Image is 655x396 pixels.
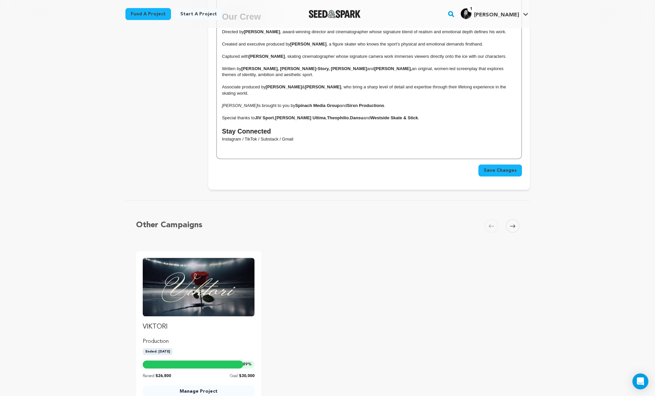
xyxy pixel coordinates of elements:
span: $26,800 [155,374,171,378]
span: , [274,115,275,120]
strong: [PERSON_NAME] [244,29,280,34]
p: Raised: [143,372,171,380]
p: an original, women-led screenplay that explores themes of identity, ambition and aesthetic sport. [222,66,516,78]
h5: Other Campaigns [136,219,202,231]
span: 89 [243,362,247,366]
span: is brought to you by [257,103,295,108]
strong: [PERSON_NAME] [290,42,326,47]
span: Ended: [DATE] [143,348,173,355]
span: , [326,115,327,120]
a: Seed&Spark Homepage [309,10,361,18]
div: Jessica T.'s Profile [461,8,519,19]
strong: JIV Sport [255,115,274,120]
span: [PERSON_NAME] [474,12,519,18]
a: Start a project [175,8,222,20]
a: Jessica T.'s Profile [459,7,530,19]
strong: [PERSON_NAME], [374,66,412,71]
img: b1a7632ef9d88a98.png [461,8,471,19]
span: , award-winning director and cinematographer whose signature blend of realism and emotional depth... [280,29,506,34]
span: and [363,115,371,120]
span: . [384,103,386,108]
span: and [367,66,375,71]
p: Instagram / TikTok / Substack / Gmail [222,136,516,142]
em: [PERSON_NAME] [222,103,257,108]
span: Stay Connected [222,128,271,135]
strong: Sirxn Productions [347,103,384,108]
span: and [340,103,347,108]
strong: [PERSON_NAME] [305,84,341,89]
span: Special thanks to [222,115,255,120]
span: $30,000 [239,374,254,378]
p: production [143,338,254,346]
div: Open Intercom Messenger [632,373,648,389]
strong: [PERSON_NAME] Ultima [275,115,326,120]
img: Seed&Spark Logo Dark Mode [309,10,361,18]
p: Goal: [230,372,254,380]
span: , [349,115,350,120]
span: Created and executive produced by [222,42,290,47]
span: Associate produced by [222,84,266,89]
strong: Dansu [350,115,363,120]
strong: Westside Skate & Stick [371,115,418,120]
strong: [PERSON_NAME] [248,54,285,59]
button: Save Changes [478,164,522,176]
span: Directed by [222,29,244,34]
span: , a figure skater who knows the sport’s physical and emotional demands firsthand. [326,42,483,47]
strong: Spinach Media Group [295,103,340,108]
span: , who bring a sharp level of detail and expertise through their lifelong experience in the skatin... [222,84,507,95]
span: Save Changes [484,167,517,174]
strong: Theophilio [327,115,349,120]
strong: [PERSON_NAME], [PERSON_NAME]-Story, [PERSON_NAME] [241,66,367,71]
span: & [302,84,305,89]
span: Captured with [222,54,248,59]
span: Written by [222,66,241,71]
span: % [243,362,252,367]
span: , skating cinematographer whose signature camera work immerses viewers directly onto the ice with... [285,54,506,59]
span: . [418,115,419,120]
span: 1 [467,6,475,12]
a: Fund a project [125,8,171,20]
strong: [PERSON_NAME] [266,84,302,89]
p: VIKTORI [143,322,254,332]
span: Jessica T.'s Profile [459,7,530,21]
